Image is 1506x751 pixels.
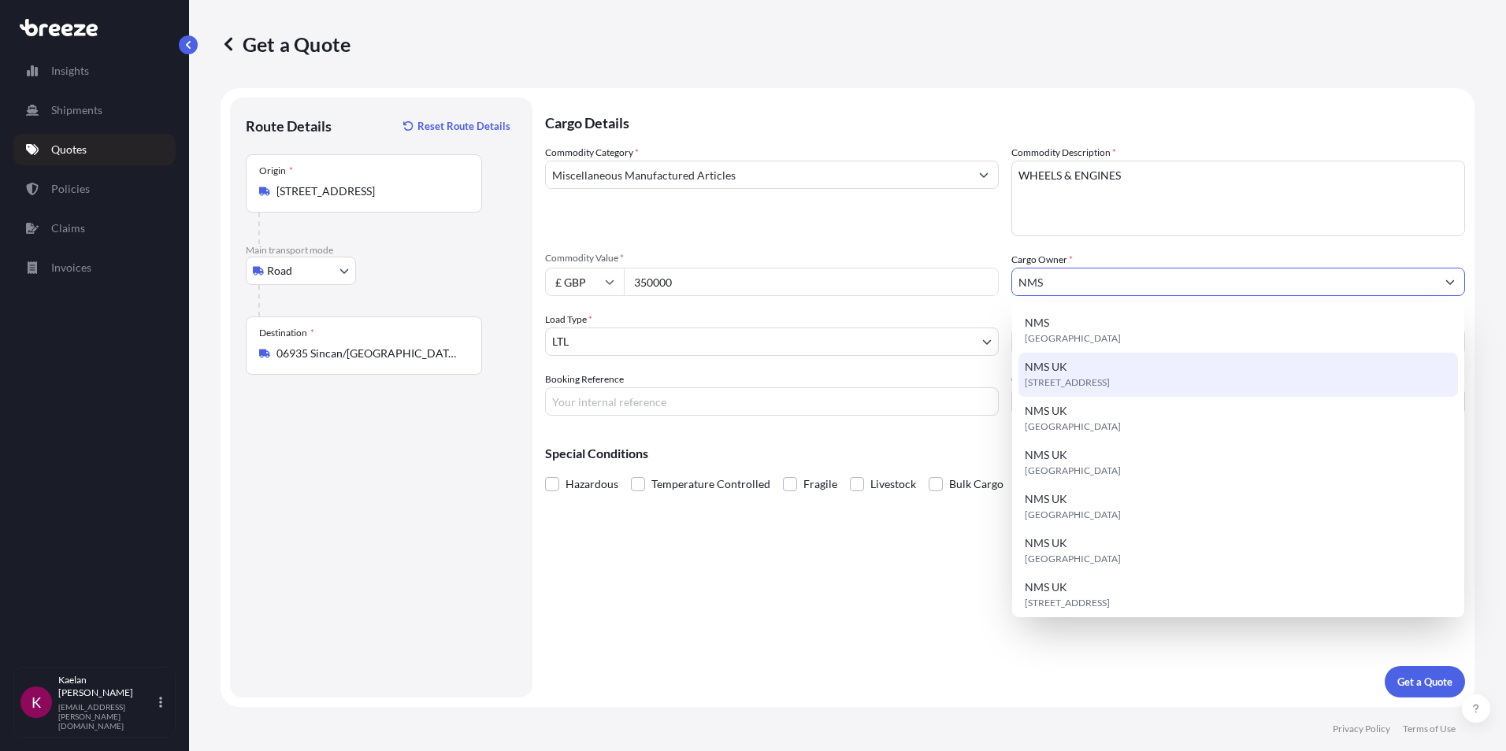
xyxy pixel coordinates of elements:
[1025,595,1110,611] span: [STREET_ADDRESS]
[58,702,156,731] p: [EMAIL_ADDRESS][PERSON_NAME][DOMAIN_NAME]
[803,472,837,496] span: Fragile
[545,312,592,327] span: Load Type
[1025,507,1121,523] span: [GEOGRAPHIC_DATA]
[417,118,510,134] p: Reset Route Details
[51,181,90,197] p: Policies
[1025,331,1121,346] span: [GEOGRAPHIC_DATA]
[1025,491,1067,507] span: NMS UK
[1025,551,1121,567] span: [GEOGRAPHIC_DATA]
[1025,463,1121,479] span: [GEOGRAPHIC_DATA]
[1025,315,1049,331] span: NMS
[546,161,970,189] input: Select a commodity type
[1011,252,1073,268] label: Cargo Owner
[552,334,569,350] span: LTL
[1436,268,1464,296] button: Show suggestions
[259,327,314,339] div: Destination
[1025,403,1067,419] span: NMS UK
[58,674,156,699] p: Kaelan [PERSON_NAME]
[221,31,351,57] p: Get a Quote
[246,257,356,285] button: Select transport
[545,387,999,416] input: Your internal reference
[870,472,916,496] span: Livestock
[1403,723,1456,735] p: Terms of Use
[1397,674,1452,690] p: Get a Quote
[51,220,85,236] p: Claims
[276,183,462,199] input: Origin
[1333,723,1390,735] p: Privacy Policy
[545,372,624,387] label: Booking Reference
[1011,387,1465,416] input: Enter name
[1025,419,1121,435] span: [GEOGRAPHIC_DATA]
[1025,375,1110,390] span: [STREET_ADDRESS]
[545,447,1465,460] p: Special Conditions
[1011,145,1116,161] label: Commodity Description
[545,145,639,161] label: Commodity Category
[949,472,1003,496] span: Bulk Cargo
[51,102,102,118] p: Shipments
[1012,268,1436,296] input: Full name
[32,694,41,710] span: K
[259,165,293,177] div: Origin
[651,472,770,496] span: Temperature Controlled
[1025,359,1067,375] span: NMS UK
[276,346,462,361] input: Destination
[566,472,618,496] span: Hazardous
[267,263,292,279] span: Road
[624,268,999,296] input: Type amount
[1011,312,1465,324] span: Freight Cost
[1025,447,1067,463] span: NMS UK
[545,252,999,265] span: Commodity Value
[1011,372,1067,387] label: Carrier Name
[1025,579,1067,595] span: NMS UK
[246,117,332,135] p: Route Details
[545,98,1465,145] p: Cargo Details
[51,142,87,157] p: Quotes
[1025,535,1067,551] span: NMS UK
[246,244,517,257] p: Main transport mode
[51,63,89,79] p: Insights
[51,260,91,276] p: Invoices
[1018,309,1458,661] div: Suggestions
[970,161,998,189] button: Show suggestions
